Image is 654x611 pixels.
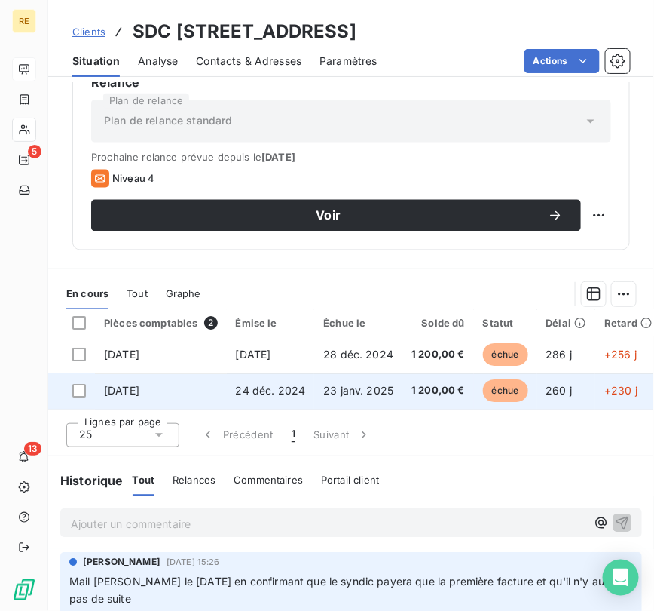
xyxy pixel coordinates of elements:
button: Actions [524,49,600,73]
div: Délai [546,318,587,330]
span: échue [483,380,528,403]
span: Relances [173,474,215,487]
span: Tout [127,288,148,300]
span: 28 déc. 2024 [323,348,393,361]
span: 260 j [546,385,573,398]
span: Voir [109,210,548,222]
div: Open Intercom Messenger [603,560,639,596]
span: 1 [292,428,295,443]
h6: Historique [48,471,124,490]
button: Suivant [304,419,380,451]
span: Commentaires [234,474,303,487]
span: Prochaine relance prévue depuis le [91,152,611,164]
span: 13 [24,442,41,456]
span: Clients [72,26,105,38]
div: Solde dû [411,318,465,330]
span: 2 [204,317,218,330]
div: RE [12,9,36,33]
div: Retard [604,318,652,330]
button: 1 [283,419,304,451]
span: [PERSON_NAME] [83,556,160,570]
button: Voir [91,200,581,232]
span: échue [483,344,528,367]
span: 286 j [546,348,573,361]
span: [DATE] [104,348,139,361]
img: Logo LeanPay [12,578,36,602]
span: Analyse [138,54,178,69]
span: 24 déc. 2024 [236,385,306,398]
span: Paramètres [319,54,377,69]
span: 1 200,00 € [411,348,465,363]
span: [DATE] [236,348,271,361]
div: Émise le [236,318,306,330]
span: Mail [PERSON_NAME] le [DATE] en confirmant que le syndic payera que la première facture et qu'il ... [69,576,618,606]
span: [DATE] 15:26 [167,558,220,567]
span: [DATE] [104,385,139,398]
span: Contacts & Adresses [196,54,301,69]
span: 23 janv. 2025 [323,385,393,398]
div: Pièces comptables [104,317,218,330]
span: Niveau 4 [112,173,154,185]
div: Échue le [323,318,393,330]
button: Précédent [191,419,283,451]
div: Statut [483,318,528,330]
span: Situation [72,54,120,69]
a: Clients [72,24,105,39]
span: [DATE] [261,152,295,164]
span: +230 j [604,385,637,398]
span: Portail client [321,474,379,487]
h3: SDC [STREET_ADDRESS] [133,18,356,45]
span: Graphe [166,288,201,300]
span: 25 [79,428,92,443]
span: +256 j [604,348,637,361]
span: Tout [133,474,155,487]
span: 1 200,00 € [411,384,465,399]
span: Plan de relance standard [104,114,233,129]
span: 5 [28,145,41,158]
span: En cours [66,288,108,300]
